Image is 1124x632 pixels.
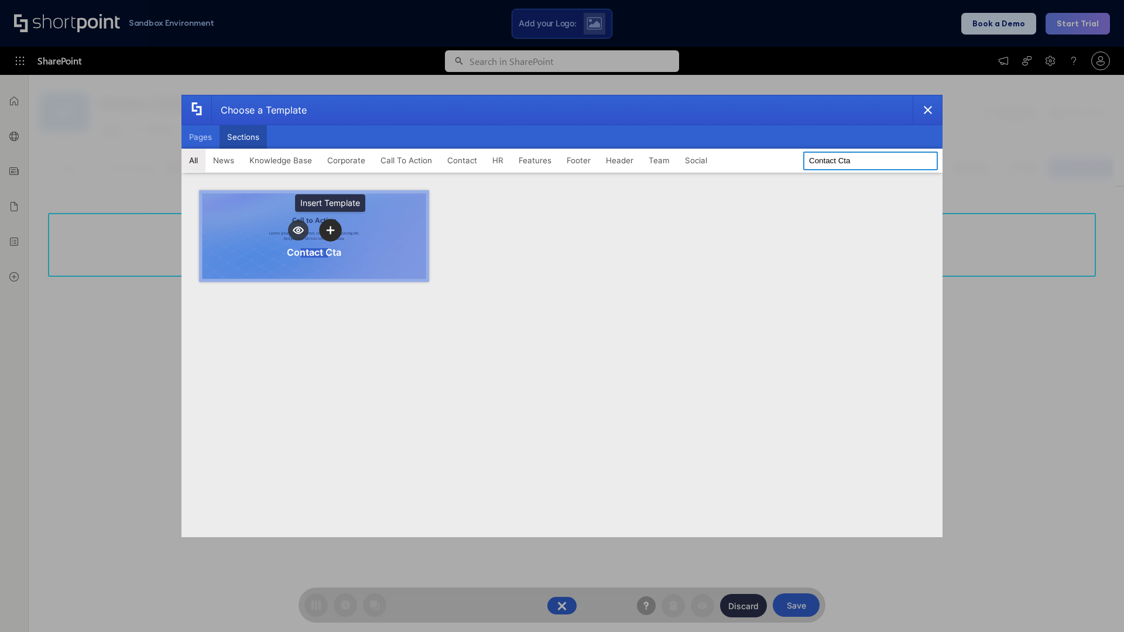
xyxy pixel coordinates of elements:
button: All [181,149,205,172]
input: Search [803,152,938,170]
button: Knowledge Base [242,149,320,172]
button: Corporate [320,149,373,172]
iframe: Chat Widget [1065,576,1124,632]
button: Footer [559,149,598,172]
button: Header [598,149,641,172]
div: Choose a Template [211,95,307,125]
div: template selector [181,95,943,537]
button: Contact [440,149,485,172]
button: Sections [220,125,267,149]
button: Pages [181,125,220,149]
button: Call To Action [373,149,440,172]
div: Contact Cta [287,246,341,258]
button: Social [677,149,715,172]
button: News [205,149,242,172]
button: Features [511,149,559,172]
button: HR [485,149,511,172]
button: Team [641,149,677,172]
